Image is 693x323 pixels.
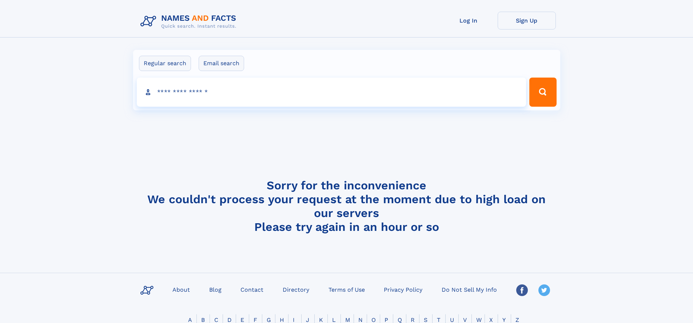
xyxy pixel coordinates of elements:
label: Regular search [139,56,191,71]
a: Log In [439,12,498,29]
input: search input [137,78,526,107]
img: Facebook [516,284,528,296]
img: Logo Names and Facts [138,12,242,31]
a: About [170,284,193,295]
a: Contact [238,284,266,295]
a: Sign Up [498,12,556,29]
a: Terms of Use [326,284,368,295]
a: Privacy Policy [381,284,425,295]
a: Blog [206,284,224,295]
img: Twitter [538,284,550,296]
label: Email search [199,56,244,71]
a: Directory [280,284,312,295]
h4: Sorry for the inconvenience We couldn't process your request at the moment due to high load on ou... [138,178,556,234]
button: Search Button [529,78,556,107]
a: Do Not Sell My Info [439,284,500,295]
